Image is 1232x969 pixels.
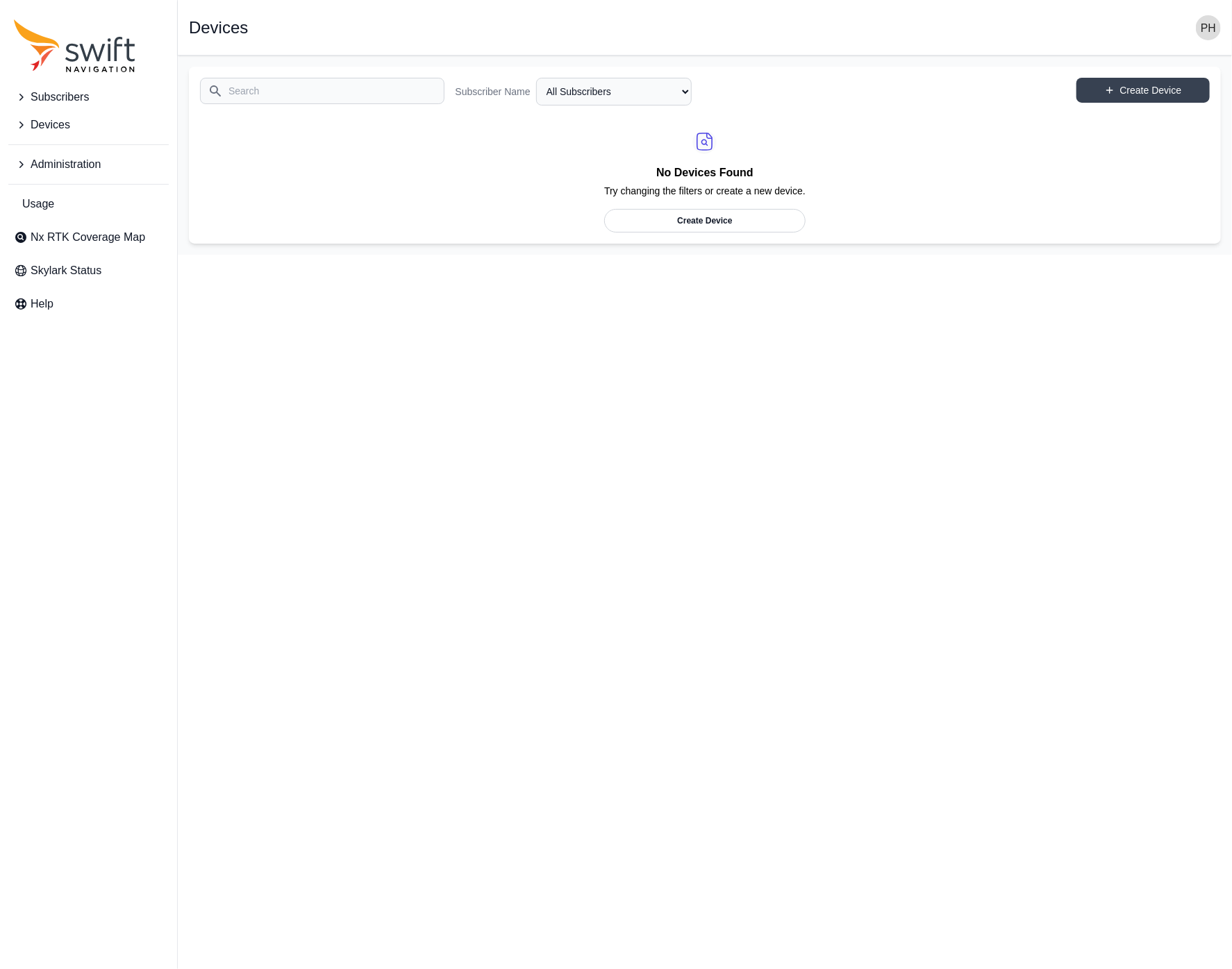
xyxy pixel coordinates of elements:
[31,296,53,312] span: Help
[604,209,806,233] a: Create Device
[189,19,248,36] h1: Devices
[1076,78,1210,103] a: Create Device
[8,224,169,251] a: Nx RTK Coverage Map
[31,89,89,106] span: Subscribers
[604,164,806,185] h2: No Devices Found
[8,151,169,178] button: Administration
[31,156,101,173] span: Administration
[1196,15,1221,40] img: user photo
[456,85,531,99] label: Subscriber Name
[31,117,70,133] span: Devices
[22,196,54,212] span: Usage
[8,257,169,285] a: Skylark Status
[8,111,169,139] button: Devices
[536,78,692,106] select: Subscriber
[8,83,169,111] button: Subscribers
[8,190,169,218] a: Usage
[31,229,145,246] span: Nx RTK Coverage Map
[200,78,444,104] input: Search
[31,262,101,279] span: Skylark Status
[8,290,169,318] a: Help
[604,185,806,209] p: Try changing the filters or create a new device.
